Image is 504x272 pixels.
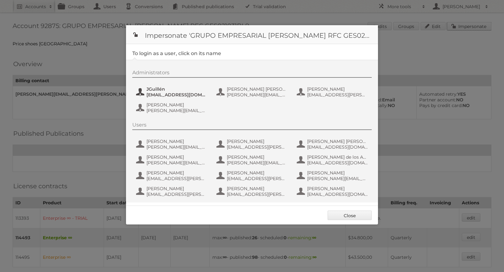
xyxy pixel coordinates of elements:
span: [PERSON_NAME] [227,154,288,160]
div: Administrators [132,70,372,78]
button: [PERSON_NAME] [EMAIL_ADDRESS][PERSON_NAME][DOMAIN_NAME] [216,185,290,198]
span: [EMAIL_ADDRESS][PERSON_NAME][DOMAIN_NAME] [146,191,208,197]
button: [PERSON_NAME] de los Angeles [PERSON_NAME] [EMAIL_ADDRESS][DOMAIN_NAME] [296,154,370,166]
button: [PERSON_NAME] [EMAIL_ADDRESS][PERSON_NAME][DOMAIN_NAME] [135,185,209,198]
span: [EMAIL_ADDRESS][PERSON_NAME][DOMAIN_NAME] [307,92,368,98]
span: [PERSON_NAME][EMAIL_ADDRESS][PERSON_NAME][DOMAIN_NAME] [146,144,208,150]
span: [EMAIL_ADDRESS][DOMAIN_NAME] [307,144,368,150]
button: JGuillén [EMAIL_ADDRESS][DOMAIN_NAME] [135,86,209,98]
span: [PERSON_NAME] [146,139,208,144]
button: [PERSON_NAME] [PERSON_NAME][EMAIL_ADDRESS][PERSON_NAME][DOMAIN_NAME] [135,154,209,166]
span: [PERSON_NAME] [PERSON_NAME] [PERSON_NAME] [307,139,368,144]
span: [PERSON_NAME] [146,154,208,160]
button: [PERSON_NAME] [PERSON_NAME][EMAIL_ADDRESS][PERSON_NAME][DOMAIN_NAME] [216,154,290,166]
button: [PERSON_NAME] [PERSON_NAME] [PERSON_NAME] [PERSON_NAME][EMAIL_ADDRESS][PERSON_NAME][DOMAIN_NAME] [216,86,290,98]
h1: Impersonate 'GRUPO EMPRESARIAL [PERSON_NAME] RFC GES021031BL9' [126,25,378,44]
span: [EMAIL_ADDRESS][DOMAIN_NAME] [146,92,208,98]
span: [PERSON_NAME][EMAIL_ADDRESS][PERSON_NAME][DOMAIN_NAME] [227,92,288,98]
legend: To login as a user, click on its name [132,50,221,56]
span: [EMAIL_ADDRESS][DOMAIN_NAME] [307,160,368,166]
span: [EMAIL_ADDRESS][PERSON_NAME][DOMAIN_NAME] [227,144,288,150]
button: [PERSON_NAME] [PERSON_NAME][EMAIL_ADDRESS][PERSON_NAME][DOMAIN_NAME] [296,169,370,182]
span: [PERSON_NAME] [227,186,288,191]
span: [EMAIL_ADDRESS][PERSON_NAME][DOMAIN_NAME] [146,176,208,181]
button: [PERSON_NAME] [EMAIL_ADDRESS][PERSON_NAME][DOMAIN_NAME] [216,169,290,182]
span: [PERSON_NAME] de los Angeles [PERSON_NAME] [307,154,368,160]
button: [PERSON_NAME] [PERSON_NAME][EMAIL_ADDRESS][PERSON_NAME][DOMAIN_NAME] [135,101,209,114]
span: [PERSON_NAME] [307,170,368,176]
button: [PERSON_NAME] [EMAIL_ADDRESS][PERSON_NAME][DOMAIN_NAME] [135,169,209,182]
span: [PERSON_NAME] [146,170,208,176]
span: [PERSON_NAME][EMAIL_ADDRESS][PERSON_NAME][DOMAIN_NAME] [146,160,208,166]
span: [PERSON_NAME] [146,102,208,108]
span: [PERSON_NAME] [PERSON_NAME] [PERSON_NAME] [227,86,288,92]
span: [PERSON_NAME][EMAIL_ADDRESS][PERSON_NAME][DOMAIN_NAME] [227,160,288,166]
span: [EMAIL_ADDRESS][DOMAIN_NAME] [307,191,368,197]
button: [PERSON_NAME] [EMAIL_ADDRESS][PERSON_NAME][DOMAIN_NAME] [216,138,290,150]
span: [PERSON_NAME][EMAIL_ADDRESS][PERSON_NAME][DOMAIN_NAME] [146,108,208,113]
span: [PERSON_NAME] [146,186,208,191]
button: [PERSON_NAME] [PERSON_NAME][EMAIL_ADDRESS][PERSON_NAME][DOMAIN_NAME] [135,138,209,150]
span: [EMAIL_ADDRESS][PERSON_NAME][DOMAIN_NAME] [227,191,288,197]
button: [PERSON_NAME] [EMAIL_ADDRESS][DOMAIN_NAME] [296,185,370,198]
div: Users [132,122,372,130]
span: [EMAIL_ADDRESS][PERSON_NAME][DOMAIN_NAME] [227,176,288,181]
span: [PERSON_NAME] [227,139,288,144]
button: [PERSON_NAME] [PERSON_NAME] [PERSON_NAME] [EMAIL_ADDRESS][DOMAIN_NAME] [296,138,370,150]
span: [PERSON_NAME][EMAIL_ADDRESS][PERSON_NAME][DOMAIN_NAME] [307,176,368,181]
span: [PERSON_NAME] [227,170,288,176]
span: JGuillén [146,86,208,92]
button: [PERSON_NAME] [EMAIL_ADDRESS][PERSON_NAME][DOMAIN_NAME] [296,86,370,98]
a: Close [328,211,372,220]
span: [PERSON_NAME] [307,186,368,191]
span: [PERSON_NAME] [307,86,368,92]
